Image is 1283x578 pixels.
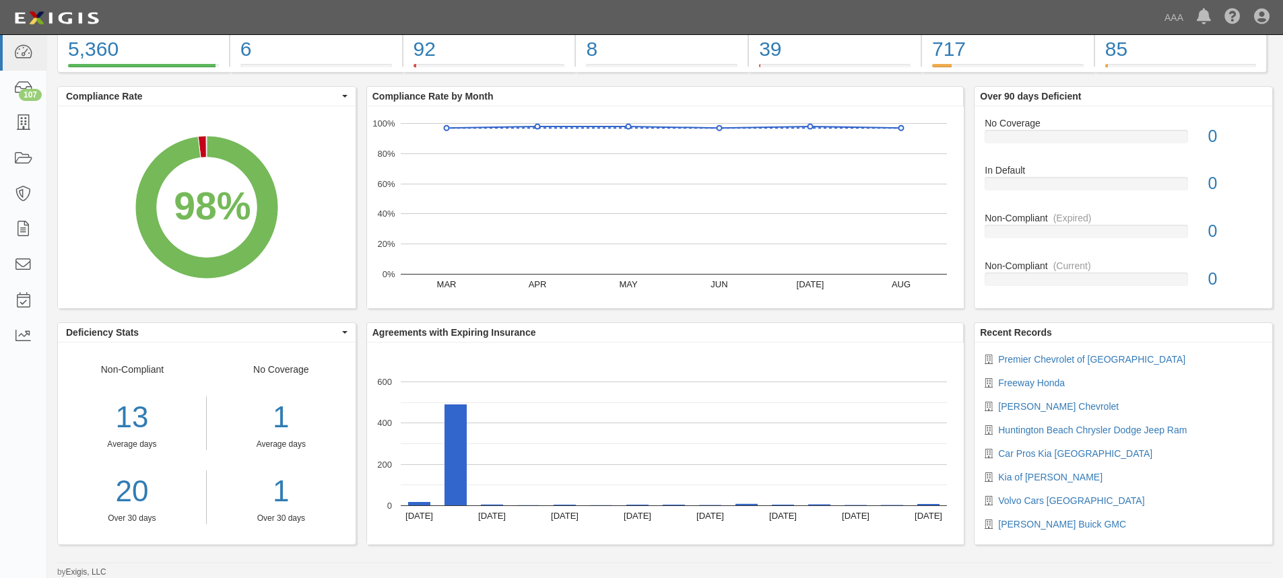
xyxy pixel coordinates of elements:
[10,6,103,30] img: logo-5460c22ac91f19d4615b14bd174203de0afe785f0fc80cf4dbbc73dc1793850b.png
[892,279,911,289] text: AUG
[217,439,346,450] div: Average days
[217,470,346,513] a: 1
[1158,4,1190,31] a: AAA
[1198,267,1272,291] div: 0
[759,35,911,64] div: 39
[769,511,797,521] text: [DATE]
[414,35,565,64] div: 92
[749,64,921,75] a: In Default39
[586,35,737,64] div: 8
[998,377,1065,388] a: Freeway Honda
[985,116,1262,164] a: No Coverage0
[57,567,106,578] small: by
[711,279,727,289] text: JUN
[207,363,356,524] div: No Coverage
[58,363,207,524] div: Non-Compliant
[998,401,1119,412] a: [PERSON_NAME] Chevrolet
[58,106,356,308] svg: A chart.
[551,511,579,521] text: [DATE]
[403,64,575,75] a: Non-Compliant(Expired)92
[377,239,395,249] text: 20%
[66,567,106,577] a: Exigis, LLC
[230,64,402,75] a: Non-Compliant(Current)6
[377,377,392,387] text: 600
[387,501,392,511] text: 0
[68,35,219,64] div: 5,360
[932,35,1084,64] div: 717
[980,327,1052,338] b: Recent Records
[58,439,206,450] div: Average days
[58,513,206,524] div: Over 30 days
[478,511,506,521] text: [DATE]
[174,179,251,234] div: 98%
[1095,64,1267,75] a: Pending Review85
[58,323,356,342] button: Deficiency Stats
[58,470,206,513] a: 20
[998,472,1103,482] a: Kia of [PERSON_NAME]
[985,211,1262,259] a: Non-Compliant(Expired)0
[985,164,1262,211] a: In Default0
[985,259,1262,297] a: Non-Compliant(Current)0
[240,35,392,64] div: 6
[915,511,942,521] text: [DATE]
[696,511,724,521] text: [DATE]
[377,418,392,428] text: 400
[217,513,346,524] div: Over 30 days
[842,511,869,521] text: [DATE]
[1053,211,1092,225] div: (Expired)
[576,64,748,75] a: No Coverage8
[1198,172,1272,196] div: 0
[998,354,1185,365] a: Premier Chevrolet of [GEOGRAPHIC_DATA]
[377,178,395,188] text: 60%
[796,279,824,289] text: [DATE]
[980,91,1081,102] b: Over 90 days Deficient
[217,396,346,439] div: 1
[975,211,1272,225] div: Non-Compliant
[19,89,42,101] div: 107
[436,279,456,289] text: MAR
[624,511,651,521] text: [DATE]
[377,209,395,219] text: 40%
[998,519,1126,530] a: [PERSON_NAME] Buick GMC
[372,118,395,129] text: 100%
[1105,35,1256,64] div: 85
[372,327,536,338] b: Agreements with Expiring Insurance
[1198,124,1272,149] div: 0
[367,106,964,308] svg: A chart.
[975,259,1272,273] div: Non-Compliant
[528,279,546,289] text: APR
[377,149,395,159] text: 80%
[975,164,1272,177] div: In Default
[998,495,1144,506] a: Volvo Cars [GEOGRAPHIC_DATA]
[382,269,395,279] text: 0%
[975,116,1272,130] div: No Coverage
[998,425,1187,435] a: Huntington Beach Chrysler Dodge Jeep Ram
[1198,219,1272,244] div: 0
[367,342,964,544] svg: A chart.
[998,448,1152,459] a: Car Pros Kia [GEOGRAPHIC_DATA]
[58,87,356,106] button: Compliance Rate
[66,326,339,339] span: Deficiency Stats
[57,64,229,75] a: Compliant5,360
[58,396,206,439] div: 13
[619,279,638,289] text: MAY
[372,91,494,102] b: Compliance Rate by Month
[405,511,433,521] text: [DATE]
[1224,9,1241,26] i: Help Center - Complianz
[922,64,1094,75] a: Expiring Insurance717
[1053,259,1091,273] div: (Current)
[66,89,339,103] span: Compliance Rate
[377,459,392,469] text: 200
